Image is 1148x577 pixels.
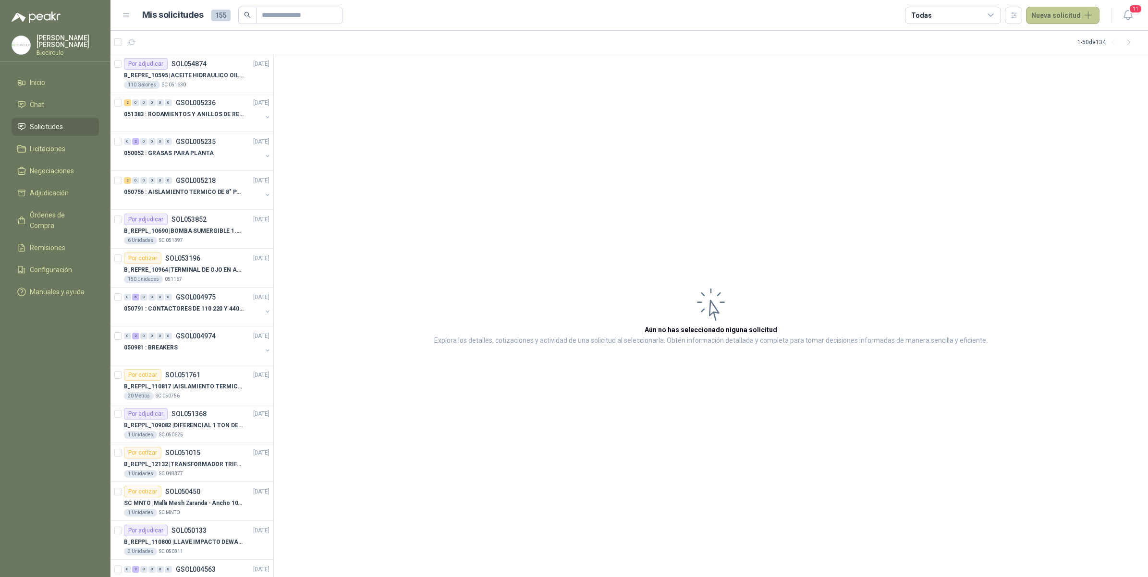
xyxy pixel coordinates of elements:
div: Por cotizar [124,369,161,381]
div: Por adjudicar [124,58,168,70]
div: 0 [165,294,172,301]
span: 155 [211,10,231,21]
p: SOL051761 [165,372,200,378]
p: SC 051397 [159,237,183,244]
p: [DATE] [253,526,269,535]
p: SOL053852 [171,216,207,223]
a: Por cotizarSOL051015[DATE] B_REPPL_12132 |TRANSFORMADOR TRIFASICO DE 440V A 220V SALIDA 5AMP1 Uni... [110,443,273,482]
a: Configuración [12,261,99,279]
p: Explora los detalles, cotizaciones y actividad de una solicitud al seleccionarla. Obtén informaci... [434,335,988,347]
p: [DATE] [253,448,269,457]
span: Solicitudes [30,121,63,132]
p: [DATE] [253,215,269,224]
div: 0 [140,566,147,573]
p: GSOL005236 [176,99,216,106]
a: Por adjudicarSOL053852[DATE] B_REPPL_10690 |BOMBA SUMERGIBLE 1.5 HP PEDROYO110 VOLTIOS6 UnidadesS... [110,210,273,249]
div: 1 Unidades [124,470,157,478]
a: Manuales y ayuda [12,283,99,301]
span: Negociaciones [30,166,74,176]
p: B_REPRE_10964 | TERMINAL DE OJO EN ACERO INOX ALTA EMPERATURA [124,265,244,275]
p: B_REPPL_12132 | TRANSFORMADOR TRIFASICO DE 440V A 220V SALIDA 5AMP [124,460,244,469]
p: 050052 : GRASAS PARA PLANTA [124,149,214,158]
span: Inicio [30,77,45,88]
a: 2 0 0 0 0 0 GSOL005218[DATE] 050756 : AISLAMIENTO TERMICO DE 8" PARA TUBERIA [124,175,271,205]
div: 0 [140,333,147,339]
div: 0 [157,138,164,145]
a: Por cotizarSOL053196[DATE] B_REPRE_10964 |TERMINAL DE OJO EN ACERO INOX ALTA EMPERATURA150 Unidad... [110,249,273,288]
span: Configuración [30,264,72,275]
p: SOL050450 [165,488,200,495]
p: 050981 : BREAKERS [124,343,178,352]
p: [DATE] [253,409,269,419]
a: Órdenes de Compra [12,206,99,235]
p: SC MNTO [159,509,180,517]
p: SOL053196 [165,255,200,262]
div: Por adjudicar [124,408,168,420]
p: SC 050311 [159,548,183,555]
p: B_REPPL_10690 | BOMBA SUMERGIBLE 1.5 HP PEDROYO110 VOLTIOS [124,227,244,236]
div: Por adjudicar [124,525,168,536]
span: 11 [1129,4,1142,13]
div: 150 Unidades [124,276,163,283]
div: 110 Galones [124,81,160,89]
p: SC 051630 [162,81,186,89]
span: Licitaciones [30,144,65,154]
span: Órdenes de Compra [30,210,90,231]
p: [DATE] [253,60,269,69]
p: GSOL004975 [176,294,216,301]
div: 2 [124,177,131,184]
p: 050756 : AISLAMIENTO TERMICO DE 8" PARA TUBERIA [124,188,244,197]
p: [DATE] [253,371,269,380]
div: 0 [157,566,164,573]
p: SC MNTO | Malla Mesh Zaranda - Ancho 1000mm x Largo 2500mm / Abertura de 10mm [124,499,244,508]
button: 11 [1119,7,1136,24]
a: Chat [12,96,99,114]
div: 0 [165,333,172,339]
div: 6 Unidades [124,237,157,244]
div: 0 [148,566,156,573]
p: Biocirculo [37,50,99,56]
a: Inicio [12,73,99,92]
div: 1 - 50 de 134 [1077,35,1136,50]
p: [DATE] [253,176,269,185]
div: 1 Unidades [124,509,157,517]
p: SC 050625 [159,431,183,439]
div: 0 [124,294,131,301]
div: 0 [132,99,139,106]
a: 2 0 0 0 0 0 GSOL005236[DATE] 051383 : RODAMIENTOS Y ANILLOS DE RETENCION RUEDAS [124,97,271,128]
p: SOL054874 [171,60,207,67]
div: 2 [124,99,131,106]
a: Licitaciones [12,140,99,158]
img: Logo peakr [12,12,61,23]
div: 0 [140,138,147,145]
div: 2 [132,333,139,339]
span: Adjudicación [30,188,69,198]
p: GSOL004563 [176,566,216,573]
div: 0 [140,294,147,301]
div: Por cotizar [124,447,161,458]
a: Por adjudicarSOL054874[DATE] B_REPRE_10595 |ACEITE HIDRAULICO OIL 68110 GalonesSC 051630 [110,54,273,93]
p: GSOL005235 [176,138,216,145]
p: GSOL005218 [176,177,216,184]
div: 5 [132,294,139,301]
div: 0 [140,177,147,184]
div: 0 [132,177,139,184]
p: 050791 : CONTACTORES DE 110 220 Y 440 V [124,304,244,313]
p: B_REPRE_10595 | ACEITE HIDRAULICO OIL 68 [124,71,244,80]
div: 0 [157,333,164,339]
div: Por adjudicar [124,214,168,225]
div: 0 [124,333,131,339]
div: 0 [148,333,156,339]
div: 0 [124,566,131,573]
div: 0 [148,294,156,301]
div: 0 [124,138,131,145]
p: [DATE] [253,293,269,302]
p: [DATE] [253,137,269,146]
a: Por cotizarSOL051761[DATE] B_REPPL_110817 |AISLAMIENTO TERMICO PARA TUBERIA DE 8"20 MetrosSC 050756 [110,365,273,404]
a: Por adjudicarSOL050133[DATE] B_REPPL_110800 |LLAVE IMPACTO DEWALT 1/2" 20VMAXDE ALTO TORQUE REF-D... [110,521,273,560]
div: 20 Metros [124,392,154,400]
p: SC 050756 [156,392,180,400]
p: GSOL004974 [176,333,216,339]
p: SOL051368 [171,410,207,417]
a: Por cotizarSOL050450[DATE] SC MNTO |Malla Mesh Zaranda - Ancho 1000mm x Largo 2500mm / Abertura d... [110,482,273,521]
